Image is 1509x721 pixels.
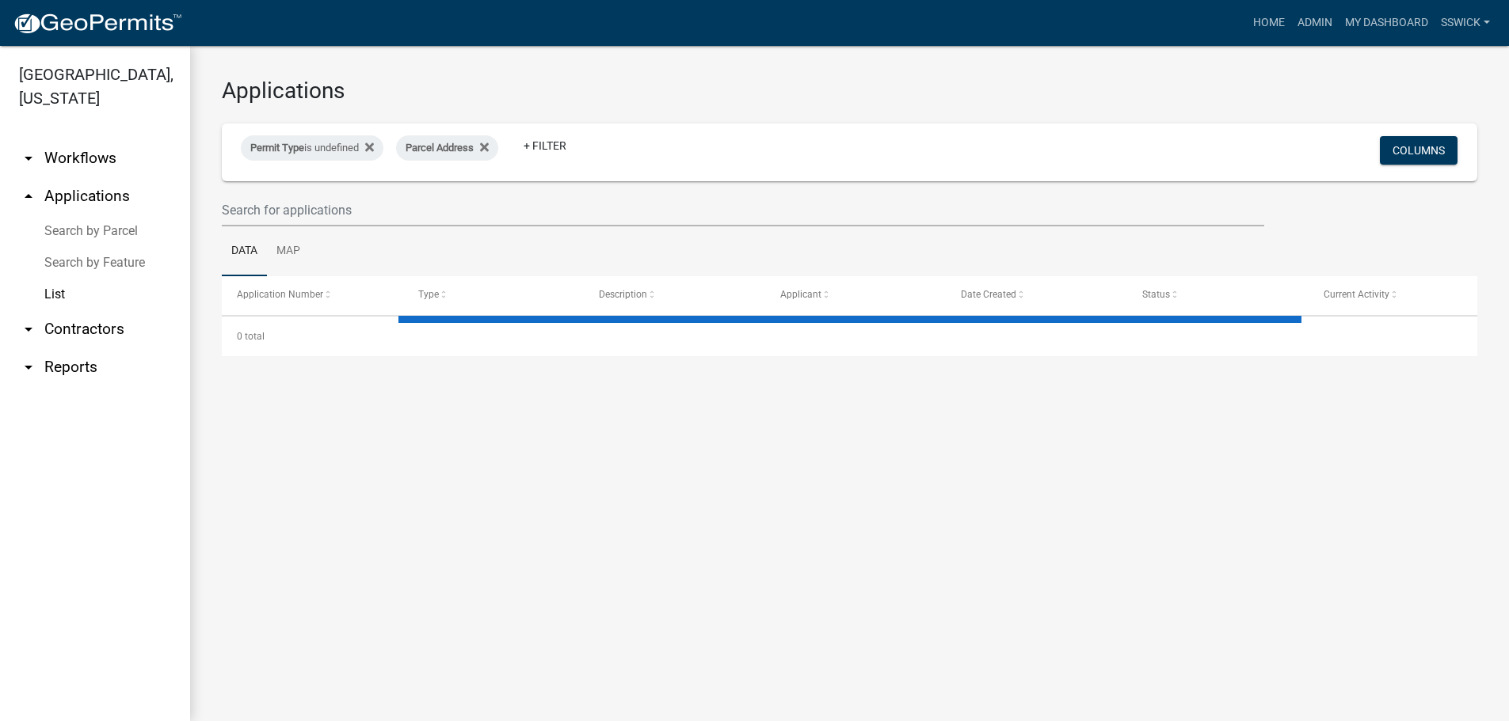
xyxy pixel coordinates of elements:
div: is undefined [241,135,383,161]
span: Applicant [780,289,821,300]
a: Data [222,226,267,277]
datatable-header-cell: Application Number [222,276,403,314]
i: arrow_drop_down [19,320,38,339]
datatable-header-cell: Type [403,276,585,314]
span: Type [418,289,439,300]
datatable-header-cell: Current Activity [1308,276,1489,314]
i: arrow_drop_down [19,358,38,377]
span: Application Number [237,289,323,300]
a: Admin [1291,8,1339,38]
i: arrow_drop_up [19,187,38,206]
span: Description [599,289,647,300]
h3: Applications [222,78,1477,104]
i: arrow_drop_down [19,149,38,168]
div: 0 total [222,317,1477,356]
span: Permit Type [250,142,304,154]
a: sswick [1435,8,1496,38]
a: Map [267,226,310,277]
a: My Dashboard [1339,8,1435,38]
datatable-header-cell: Description [584,276,765,314]
a: + Filter [511,131,579,160]
button: Columns [1380,136,1458,165]
datatable-header-cell: Date Created [946,276,1127,314]
input: Search for applications [222,194,1264,226]
span: Parcel Address [406,142,474,154]
datatable-header-cell: Status [1127,276,1309,314]
a: Home [1247,8,1291,38]
span: Date Created [961,289,1016,300]
span: Current Activity [1324,289,1389,300]
datatable-header-cell: Applicant [765,276,947,314]
span: Status [1142,289,1170,300]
